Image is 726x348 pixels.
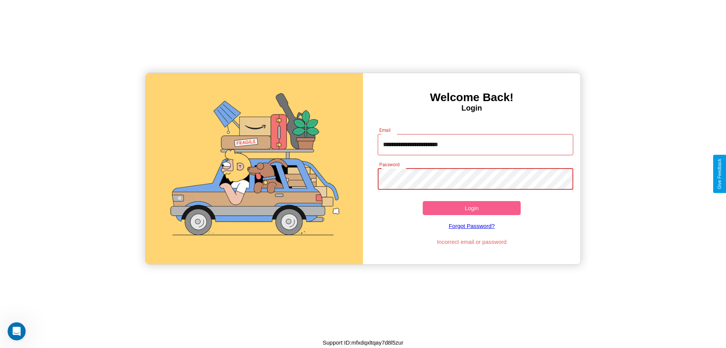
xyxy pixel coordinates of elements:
label: Password [379,161,399,168]
a: Forgot Password? [374,215,570,237]
button: Login [423,201,521,215]
h3: Welcome Back! [363,91,580,104]
h4: Login [363,104,580,112]
div: Give Feedback [717,159,722,189]
img: gif [146,73,363,264]
label: Email [379,127,391,133]
p: Support ID: mfxdqxltqay7d8l5zur [323,337,403,348]
iframe: Intercom live chat [8,322,26,340]
p: Incorrect email or password [374,237,570,247]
